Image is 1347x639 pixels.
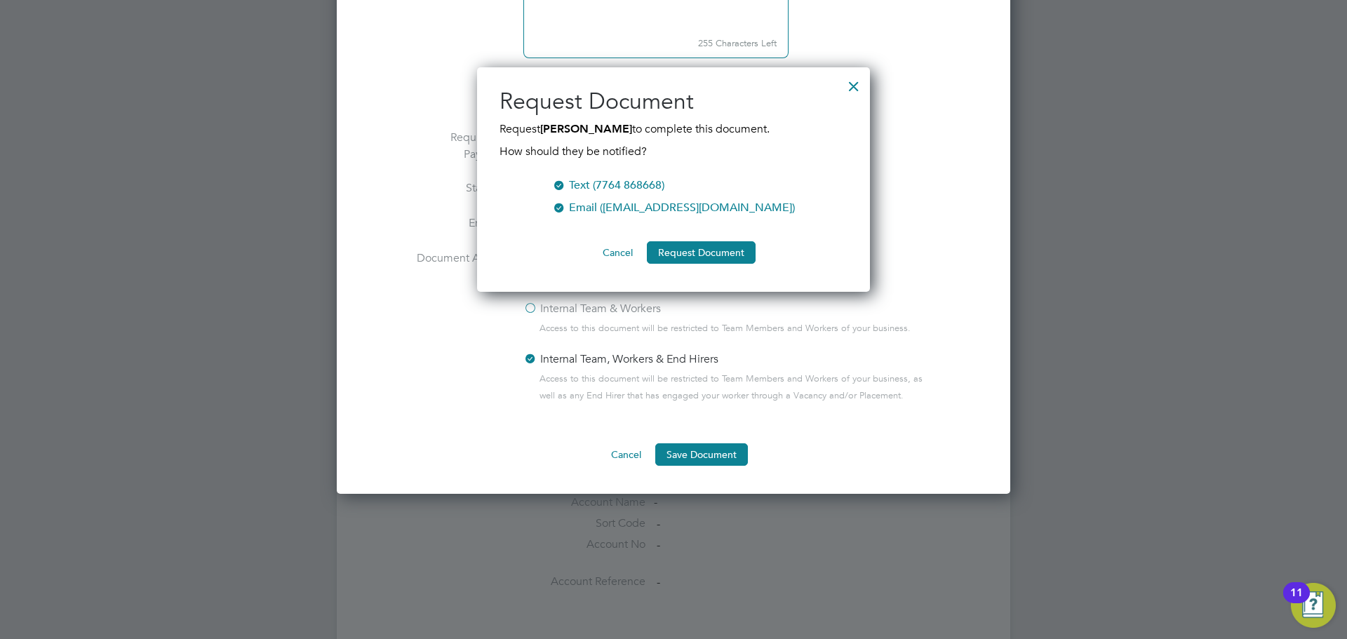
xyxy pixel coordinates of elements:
[523,29,789,58] small: 255 Characters Left
[1290,593,1303,611] div: 11
[523,300,661,317] label: Internal Team & Workers
[647,241,756,264] button: Request Document
[540,122,632,135] b: [PERSON_NAME]
[410,250,515,415] label: Document Access
[569,199,795,216] div: Email ([EMAIL_ADDRESS][DOMAIN_NAME])
[540,370,937,404] span: Access to this document will be restricted to Team Members and Workers of your business, as well ...
[410,180,515,198] label: Start Date
[655,443,748,466] button: Save Document
[500,121,847,160] div: Request to complete this document.
[523,351,718,368] label: Internal Team, Workers & End Hirers
[500,87,847,116] h2: Request Document
[540,320,911,337] span: Access to this document will be restricted to Team Members and Workers of your business.
[600,443,652,466] button: Cancel
[410,129,515,163] label: Required For Payment
[569,177,664,194] div: Text (7764 868668)
[410,215,515,233] label: End Date
[500,137,847,160] div: How should they be notified?
[591,241,644,264] button: Cancel
[1291,583,1336,628] button: Open Resource Center, 11 new notifications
